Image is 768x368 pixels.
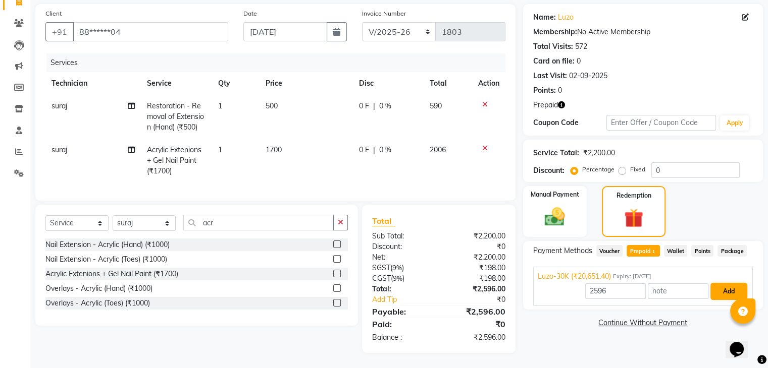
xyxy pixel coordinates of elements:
th: Action [472,72,505,95]
span: 1700 [266,145,282,154]
div: ₹198.00 [439,273,513,284]
div: ₹198.00 [439,263,513,273]
span: suraj [52,145,67,154]
button: Add [710,283,747,300]
span: suraj [52,101,67,110]
div: Name: [533,12,556,23]
span: 0 F [359,101,369,111]
label: Redemption [617,191,651,200]
label: Fixed [630,165,645,174]
span: SGST [372,263,390,272]
span: 0 F [359,145,369,155]
span: 1 [218,101,222,110]
div: Nail Extension - Acrylic (Hand) (₹1000) [45,239,170,250]
div: Overlays - Acrylic (Hand) (₹1000) [45,283,152,294]
div: 02-09-2025 [569,71,607,81]
div: Acrylic Extenions + Gel Nail Paint (₹1700) [45,269,178,279]
div: Points: [533,85,556,96]
div: ₹0 [439,241,513,252]
button: +91 [45,22,74,41]
span: 1 [651,249,656,255]
label: Client [45,9,62,18]
div: Overlays - Acrylic (Toes) (₹1000) [45,298,150,309]
th: Disc [353,72,424,95]
div: ₹0 [439,318,513,330]
div: Balance : [365,332,439,343]
input: note [648,283,708,299]
div: Service Total: [533,148,579,158]
span: Acrylic Extenions + Gel Nail Paint (₹1700) [146,145,201,175]
div: Payable: [365,305,439,318]
span: Wallet [664,245,688,257]
span: 1 [218,145,222,154]
span: Points [691,245,713,257]
div: ₹2,200.00 [439,231,513,241]
label: Invoice Number [362,9,406,18]
span: Prepaid [533,100,558,110]
th: Technician [45,72,140,95]
span: | [373,145,375,155]
span: Prepaid [627,245,659,257]
a: Continue Without Payment [525,318,761,328]
div: Card on file: [533,56,575,67]
div: Total: [365,284,439,294]
div: Paid: [365,318,439,330]
div: Services [46,53,513,72]
div: ₹2,596.00 [439,305,513,318]
div: ₹2,200.00 [583,148,615,158]
span: 500 [266,101,278,110]
label: Date [243,9,257,18]
div: ( ) [365,273,439,284]
th: Qty [212,72,260,95]
span: 0 % [379,101,391,111]
div: 572 [575,41,587,52]
span: Package [718,245,747,257]
div: ₹2,596.00 [439,284,513,294]
div: Membership: [533,27,577,37]
div: Sub Total: [365,231,439,241]
th: Total [424,72,472,95]
span: Voucher [596,245,623,257]
div: Last Visit: [533,71,567,81]
div: 0 [558,85,562,96]
div: Coupon Code [533,117,606,128]
label: Manual Payment [531,190,579,199]
span: Payment Methods [533,246,592,256]
input: Enter Offer / Coupon Code [606,115,716,131]
span: 590 [430,101,442,110]
th: Service [140,72,212,95]
button: Apply [720,115,749,131]
img: _cash.svg [538,205,571,228]
iframe: chat widget [726,328,758,358]
span: Total [372,216,395,226]
span: 2006 [430,145,446,154]
input: Amount [585,283,646,299]
span: | [373,101,375,111]
div: Nail Extension - Acrylic (Toes) (₹1000) [45,254,167,265]
span: Expiry: [DATE] [613,272,651,281]
input: Search by Name/Mobile/Email/Code [73,22,228,41]
div: Discount: [533,165,565,176]
input: Search or Scan [183,215,334,230]
div: ₹2,596.00 [439,332,513,343]
div: 0 [577,56,581,67]
span: 9% [393,274,402,282]
span: Restoration - Removal of Extension (Hand) (₹500) [146,101,203,132]
div: No Active Membership [533,27,753,37]
div: ₹2,200.00 [439,252,513,263]
div: ( ) [365,263,439,273]
div: ₹0 [451,294,513,305]
th: Price [260,72,352,95]
span: 9% [392,264,402,272]
span: CGST [372,274,391,283]
span: 0 % [379,145,391,155]
div: Discount: [365,241,439,252]
label: Percentage [582,165,615,174]
a: Add Tip [365,294,451,305]
a: Luzo [558,12,574,23]
div: Net: [365,252,439,263]
img: _gift.svg [618,206,649,230]
div: Total Visits: [533,41,573,52]
span: Luzo-30K (₹20,651.40) [538,271,611,282]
